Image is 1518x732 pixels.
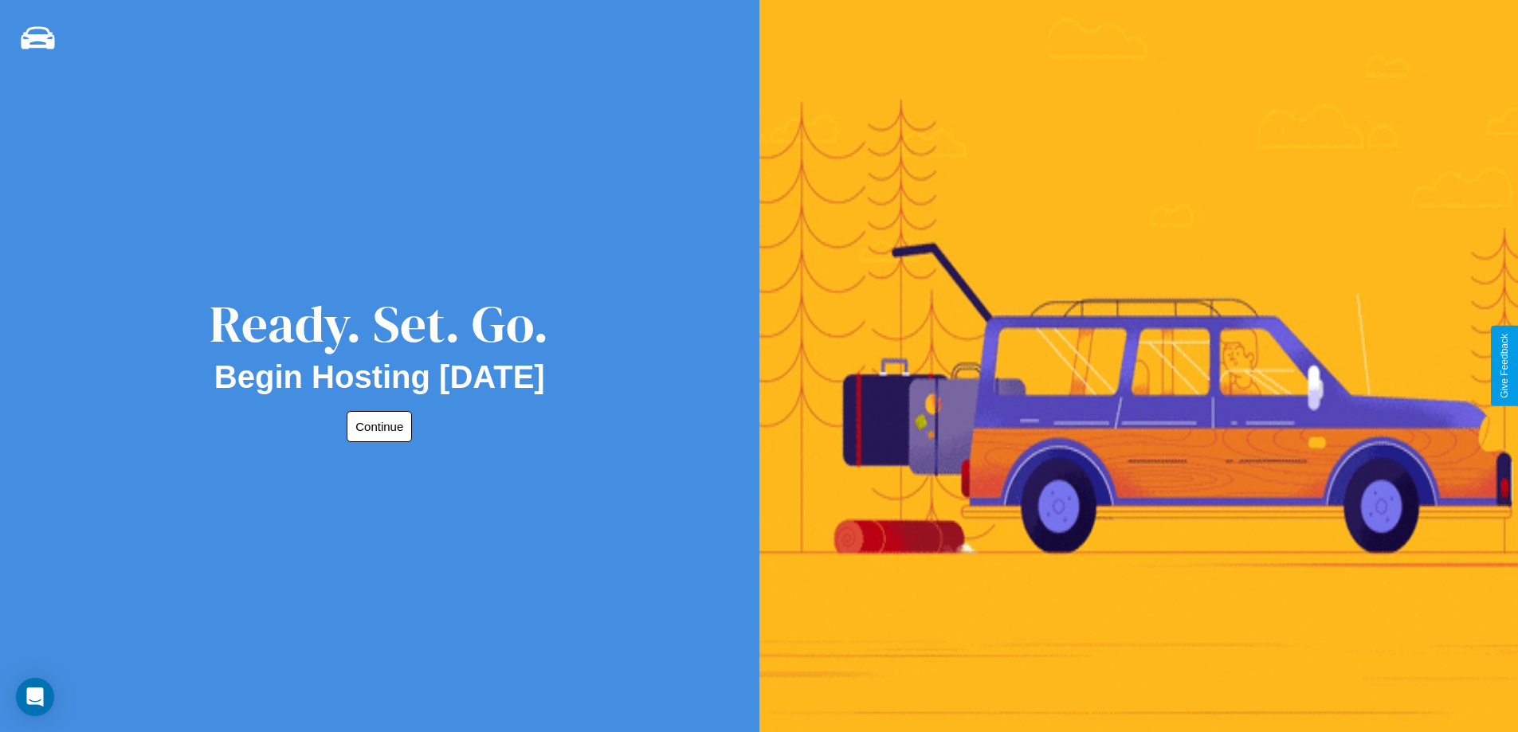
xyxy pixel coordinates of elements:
div: Open Intercom Messenger [16,678,54,716]
div: Give Feedback [1499,334,1510,398]
button: Continue [347,411,412,442]
div: Ready. Set. Go. [210,288,549,359]
h2: Begin Hosting [DATE] [214,359,545,395]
